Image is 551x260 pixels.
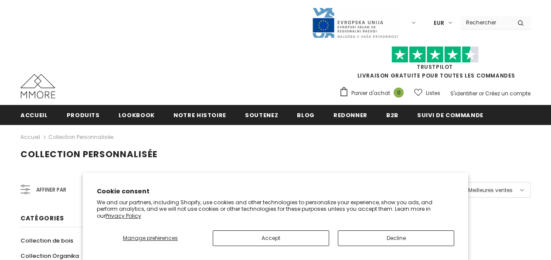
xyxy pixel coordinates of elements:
[312,7,399,39] img: Javni Razpis
[97,187,455,196] h2: Cookie consent
[36,185,66,195] span: Affiner par
[479,90,484,97] span: or
[450,90,477,97] a: S'identifier
[67,105,100,125] a: Produits
[333,111,367,119] span: Redonner
[417,111,483,119] span: Suivi de commande
[97,199,455,219] p: We and our partners, including Shopify, use cookies and other technologies to personalize your ex...
[414,85,440,101] a: Listes
[417,63,453,71] a: TrustPilot
[468,186,513,195] span: Meilleures ventes
[20,74,55,98] img: Cas MMORE
[67,111,100,119] span: Produits
[485,90,531,97] a: Créez un compte
[338,230,454,246] button: Decline
[213,230,329,246] button: Accept
[351,89,390,98] span: Panier d'achat
[339,87,408,100] a: Panier d'achat 0
[20,132,40,142] a: Accueil
[312,19,399,26] a: Javni Razpis
[417,105,483,125] a: Suivi de commande
[297,111,315,119] span: Blog
[20,252,79,260] span: Collection Organika
[386,111,398,119] span: B2B
[97,230,204,246] button: Manage preferences
[173,105,226,125] a: Notre histoire
[245,111,278,119] span: soutenez
[20,214,64,223] span: Catégories
[20,105,48,125] a: Accueil
[394,88,404,98] span: 0
[386,105,398,125] a: B2B
[339,50,531,79] span: LIVRAISON GRATUITE POUR TOUTES LES COMMANDES
[461,16,511,29] input: Search Site
[297,105,315,125] a: Blog
[20,233,73,248] a: Collection de bois
[119,111,155,119] span: Lookbook
[48,133,113,141] a: Collection personnalisée
[105,212,141,219] a: Privacy Policy
[333,105,367,125] a: Redonner
[20,148,157,160] span: Collection personnalisée
[20,111,48,119] span: Accueil
[245,105,278,125] a: soutenez
[426,89,440,98] span: Listes
[434,19,444,27] span: EUR
[173,111,226,119] span: Notre histoire
[123,234,178,242] span: Manage preferences
[20,236,73,245] span: Collection de bois
[391,46,479,63] img: Faites confiance aux étoiles pilotes
[119,105,155,125] a: Lookbook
